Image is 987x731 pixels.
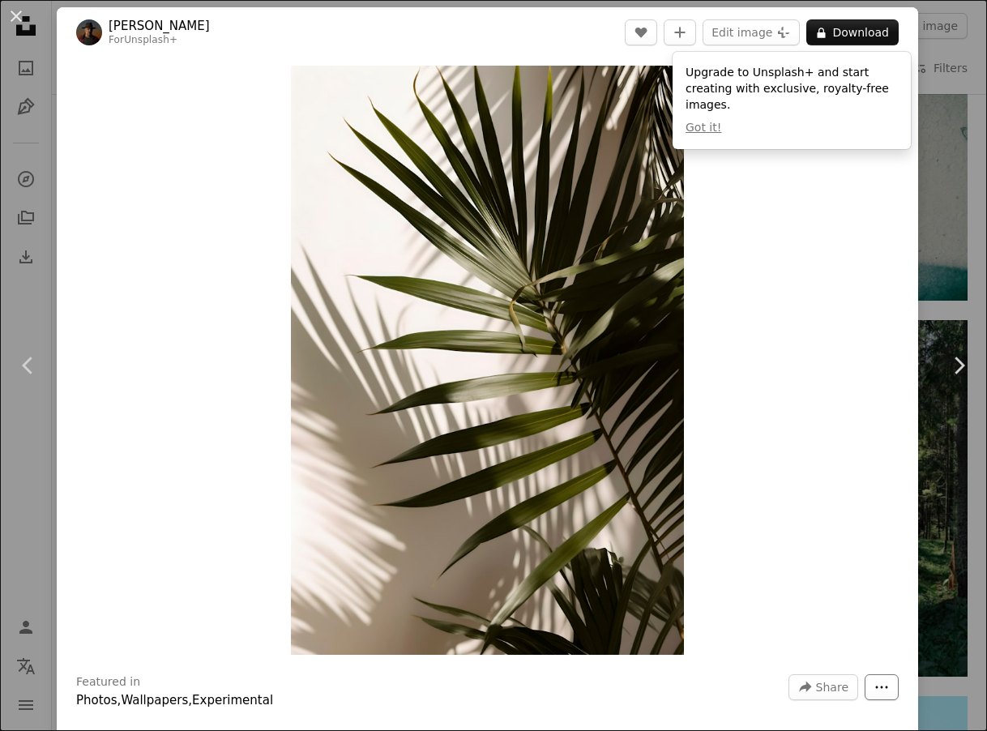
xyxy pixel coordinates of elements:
[124,34,177,45] a: Unsplash+
[121,693,188,707] a: Wallpapers
[76,19,102,45] img: Go to Allec Gomes's profile
[117,693,122,707] span: ,
[673,52,911,149] div: Upgrade to Unsplash+ and start creating with exclusive, royalty-free images.
[930,288,987,443] a: Next
[188,693,192,707] span: ,
[806,19,899,45] button: Download
[291,66,684,655] button: Zoom in on this image
[76,674,140,690] h3: Featured in
[291,66,684,655] img: a palm leaf casts a shadow on a wall
[192,693,273,707] a: Experimental
[865,674,899,700] button: More Actions
[109,34,210,47] div: For
[625,19,657,45] button: Like
[76,693,117,707] a: Photos
[788,674,858,700] button: Share this image
[109,18,210,34] a: [PERSON_NAME]
[664,19,696,45] button: Add to Collection
[686,120,721,136] button: Got it!
[816,675,848,699] span: Share
[703,19,800,45] button: Edit image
